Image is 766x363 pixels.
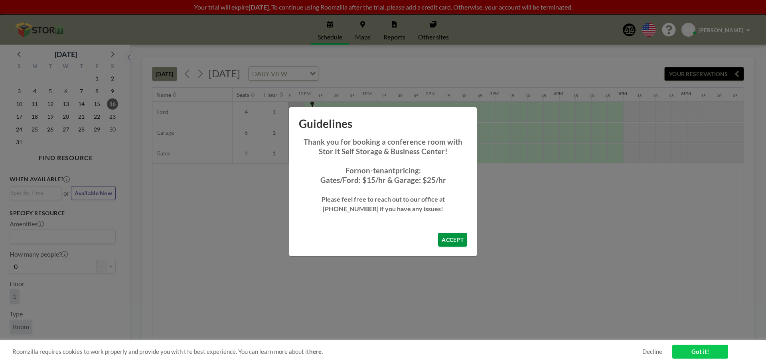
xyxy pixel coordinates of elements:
[642,348,662,355] a: Decline
[289,107,477,137] h1: Guidelines
[345,166,421,175] strong: For pricing:
[357,166,395,175] u: non-tenant
[672,345,728,359] a: Got it!
[309,348,323,355] a: here.
[320,176,446,184] strong: Gates/Ford: $15/hr & Garage: $25/hr
[304,137,462,156] strong: Thank you for booking a conference room with Stor It Self Storage & Business Center!
[322,195,445,212] strong: Please feel free to reach out to our office at [PHONE_NUMBER] if you have any issues!
[438,233,467,247] button: ACCEPT
[12,348,642,355] span: Roomzilla requires cookies to work properly and provide you with the best experience. You can lea...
